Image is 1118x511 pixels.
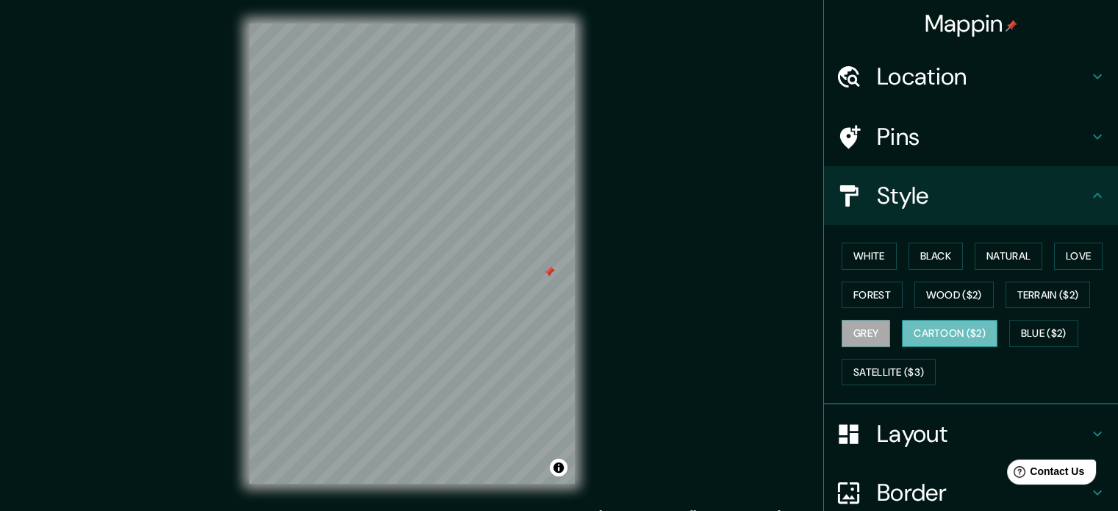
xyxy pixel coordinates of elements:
canvas: Map [249,24,575,484]
button: Forest [842,282,903,309]
button: Satellite ($3) [842,359,936,386]
button: Toggle attribution [550,459,567,476]
div: Layout [824,404,1118,463]
button: Natural [975,243,1042,270]
iframe: Help widget launcher [987,454,1102,495]
h4: Pins [877,122,1089,151]
h4: Mappin [925,9,1018,38]
button: White [842,243,897,270]
h4: Location [877,62,1089,91]
button: Blue ($2) [1009,320,1078,347]
button: Grey [842,320,890,347]
div: Pins [824,107,1118,166]
div: Style [824,166,1118,225]
img: pin-icon.png [1006,20,1017,32]
div: Location [824,47,1118,106]
h4: Border [877,478,1089,507]
h4: Style [877,181,1089,210]
button: Black [909,243,964,270]
button: Cartoon ($2) [902,320,997,347]
button: Wood ($2) [914,282,994,309]
button: Love [1054,243,1103,270]
h4: Layout [877,419,1089,449]
button: Terrain ($2) [1006,282,1091,309]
